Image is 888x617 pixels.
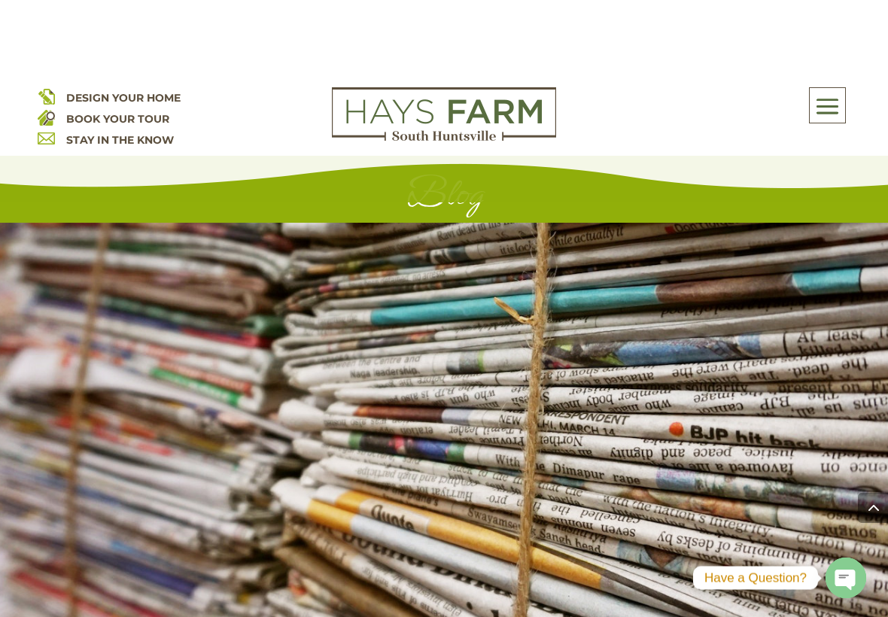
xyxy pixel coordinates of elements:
[38,19,713,33] p: Rates as low as 5.75%* with our preferred lender
[38,87,55,105] img: design your home
[66,112,169,126] a: BOOK YOUR TOUR
[332,87,556,141] img: Logo
[720,15,850,37] a: Get More Details
[858,4,880,26] span: X
[66,133,174,147] a: STAY IN THE KNOW
[38,108,55,126] img: book your home tour
[66,91,181,105] a: DESIGN YOUR HOME
[332,131,556,144] a: hays farm homes huntsville development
